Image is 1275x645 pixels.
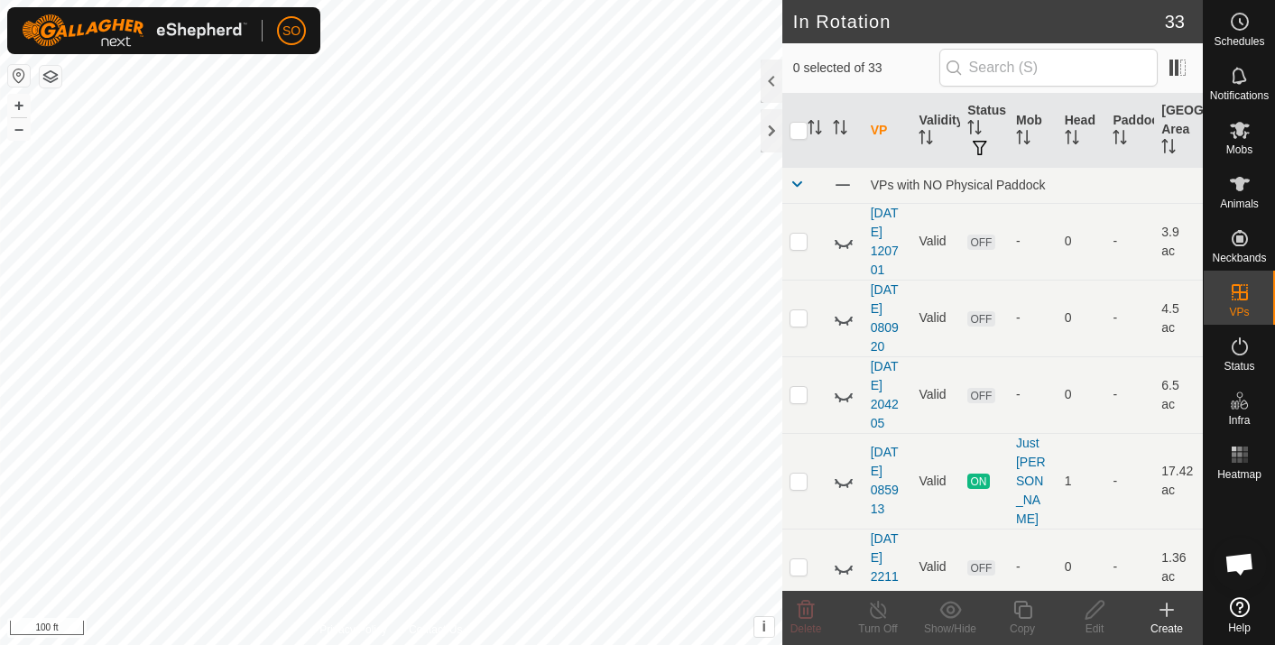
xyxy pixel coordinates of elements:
div: - [1016,232,1050,251]
div: Turn Off [842,621,914,637]
span: Notifications [1210,90,1269,101]
td: 1 [1058,433,1106,529]
td: Valid [911,529,960,605]
td: 6.5 ac [1154,356,1203,433]
div: - [1016,309,1050,327]
span: OFF [967,388,994,403]
td: 17.42 ac [1154,433,1203,529]
button: Map Layers [40,66,61,88]
th: Validity [911,94,960,168]
td: 0 [1058,529,1106,605]
span: Mobs [1226,144,1252,155]
th: Paddock [1105,94,1154,168]
span: SO [282,22,300,41]
td: - [1105,203,1154,280]
span: VPs [1229,307,1249,318]
a: [DATE] 080920 [871,282,899,354]
td: - [1105,529,1154,605]
img: Gallagher Logo [22,14,247,47]
a: Privacy Policy [319,622,387,638]
h2: In Rotation [793,11,1165,32]
p-sorticon: Activate to sort [1113,133,1127,147]
a: Help [1204,590,1275,640]
span: OFF [967,235,994,250]
span: OFF [967,311,994,327]
td: 3.9 ac [1154,203,1203,280]
td: Valid [911,356,960,433]
a: Contact Us [409,622,462,638]
a: [DATE] 221106 [871,531,899,603]
th: Head [1058,94,1106,168]
th: Mob [1009,94,1058,168]
td: 0 [1058,203,1106,280]
span: Neckbands [1212,253,1266,263]
td: - [1105,280,1154,356]
p-sorticon: Activate to sort [919,133,933,147]
div: Show/Hide [914,621,986,637]
div: - [1016,557,1050,576]
button: + [8,95,30,116]
span: Delete [790,622,822,635]
span: 33 [1165,8,1185,35]
th: Status [960,94,1009,168]
span: Animals [1220,198,1259,209]
a: Open chat [1213,537,1267,591]
span: Help [1228,622,1251,633]
span: Infra [1228,415,1250,426]
button: Reset Map [8,65,30,87]
span: i [762,619,765,634]
a: [DATE] 120701 [871,206,899,277]
span: ON [967,474,989,489]
span: Status [1224,361,1254,372]
span: Heatmap [1217,469,1261,480]
a: [DATE] 204205 [871,359,899,430]
td: Valid [911,433,960,529]
div: VPs with NO Physical Paddock [871,178,1196,192]
td: Valid [911,203,960,280]
div: - [1016,385,1050,404]
th: VP [864,94,912,168]
a: [DATE] 085913 [871,445,899,516]
td: - [1105,433,1154,529]
div: Edit [1058,621,1131,637]
button: i [754,617,774,637]
td: - [1105,356,1154,433]
span: OFF [967,560,994,576]
td: 0 [1058,280,1106,356]
th: [GEOGRAPHIC_DATA] Area [1154,94,1203,168]
td: 1.36 ac [1154,529,1203,605]
p-sorticon: Activate to sort [808,123,822,137]
td: 4.5 ac [1154,280,1203,356]
span: Schedules [1214,36,1264,47]
td: Valid [911,280,960,356]
td: 0 [1058,356,1106,433]
p-sorticon: Activate to sort [833,123,847,137]
div: Copy [986,621,1058,637]
input: Search (S) [939,49,1158,87]
p-sorticon: Activate to sort [1065,133,1079,147]
div: Just [PERSON_NAME] [1016,434,1050,529]
button: – [8,118,30,140]
p-sorticon: Activate to sort [1016,133,1030,147]
p-sorticon: Activate to sort [1161,142,1176,156]
p-sorticon: Activate to sort [967,123,982,137]
span: 0 selected of 33 [793,59,939,78]
div: Create [1131,621,1203,637]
